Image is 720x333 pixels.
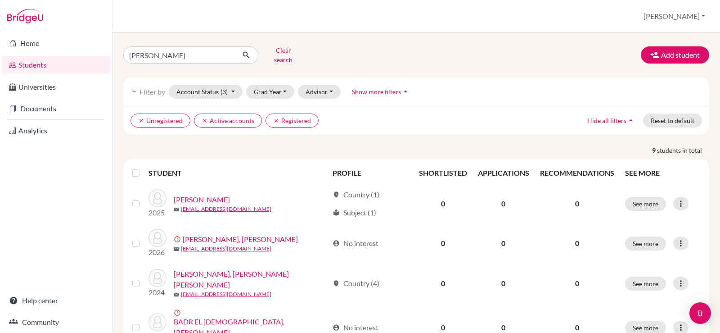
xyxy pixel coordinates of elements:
input: Find student by name... [123,46,235,64]
button: Account Status(3) [169,85,243,99]
td: 0 [472,263,535,304]
button: Reset to default [643,114,702,128]
div: No interest [333,322,378,333]
img: Bridge-U [7,9,43,23]
a: [PERSON_NAME], [PERSON_NAME] [PERSON_NAME] [174,269,329,290]
i: clear [138,118,144,124]
span: Show more filters [352,88,401,96]
button: Advisor [298,85,341,99]
span: account_circle [333,324,340,331]
td: 0 [472,184,535,224]
button: clearActive accounts [194,114,262,128]
p: 2025 [148,207,166,218]
a: Community [2,313,110,331]
img: ALBERT, Adam George Halim [148,269,166,287]
button: [PERSON_NAME] [639,8,709,25]
button: clearRegistered [265,114,319,128]
div: No interest [333,238,378,249]
span: students in total [657,146,709,155]
span: local_library [333,209,340,216]
td: 0 [414,263,472,304]
span: Filter by [139,87,165,96]
a: Universities [2,78,110,96]
th: RECOMMENDATIONS [535,162,620,184]
div: Country (4) [333,278,379,289]
a: Analytics [2,122,110,140]
span: location_on [333,191,340,198]
i: arrow_drop_up [626,116,635,125]
button: Clear search [258,43,308,67]
a: Home [2,34,110,52]
span: location_on [333,280,340,287]
i: filter_list [130,88,138,95]
img: ABDEL RAHMAN, Adam Hassan [148,229,166,247]
a: [EMAIL_ADDRESS][DOMAIN_NAME] [181,245,271,253]
a: Documents [2,100,110,118]
th: STUDENT [148,162,328,184]
div: Open Intercom Messenger [689,302,711,324]
i: clear [202,118,208,124]
button: Hide all filtersarrow_drop_up [580,114,643,128]
a: Students [2,56,110,74]
button: Grad Year [246,85,295,99]
button: See more [625,277,666,291]
a: [PERSON_NAME], [PERSON_NAME] [183,234,298,245]
p: 0 [540,198,614,209]
img: ABDEL MOEIN, Adam Alaa [148,189,166,207]
th: SHORTLISTED [414,162,472,184]
td: 0 [414,184,472,224]
span: mail [174,292,179,297]
span: Hide all filters [587,117,626,124]
div: Subject (1) [333,207,376,218]
a: [EMAIL_ADDRESS][DOMAIN_NAME] [181,205,271,213]
button: clearUnregistered [130,114,190,128]
i: arrow_drop_up [401,87,410,96]
p: 0 [540,238,614,249]
p: 0 [540,278,614,289]
div: Country (1) [333,189,379,200]
button: See more [625,197,666,211]
span: error_outline [174,236,183,243]
i: clear [273,118,279,124]
a: [PERSON_NAME] [174,194,230,205]
strong: 9 [652,146,657,155]
p: 2026 [148,247,166,258]
button: Add student [641,46,709,64]
span: mail [174,246,179,252]
a: [EMAIL_ADDRESS][DOMAIN_NAME] [181,290,271,298]
th: SEE MORE [620,162,706,184]
th: APPLICATIONS [472,162,535,184]
a: Help center [2,292,110,310]
span: account_circle [333,240,340,247]
img: BADR EL DIN, Adam Islam [148,313,166,331]
p: 2024 [148,287,166,298]
td: 0 [414,224,472,263]
td: 0 [472,224,535,263]
span: (3) [220,88,228,96]
button: Show more filtersarrow_drop_up [344,85,418,99]
th: PROFILE [327,162,413,184]
button: See more [625,237,666,251]
span: error_outline [174,309,183,316]
p: 0 [540,322,614,333]
span: mail [174,207,179,212]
